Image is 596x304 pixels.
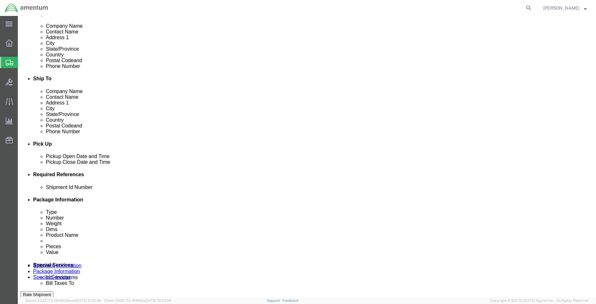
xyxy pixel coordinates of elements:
[145,299,171,302] span: [DATE] 10:23:34
[490,298,588,303] span: Copyright © [DATE]-[DATE] Agistix Inc., All Rights Reserved
[267,299,283,302] a: Support
[543,4,587,12] button: [PERSON_NAME]
[4,3,48,13] img: logo
[282,299,299,302] a: Feedback
[543,4,579,11] span: Rigoberto Magallan
[25,299,101,302] span: Server: 2025.17.0-1194904eeae
[18,16,596,297] iframe: FS Legacy Container
[75,299,101,302] span: [DATE] 10:32:38
[104,299,171,302] span: Client: 2025.17.0-159f9de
